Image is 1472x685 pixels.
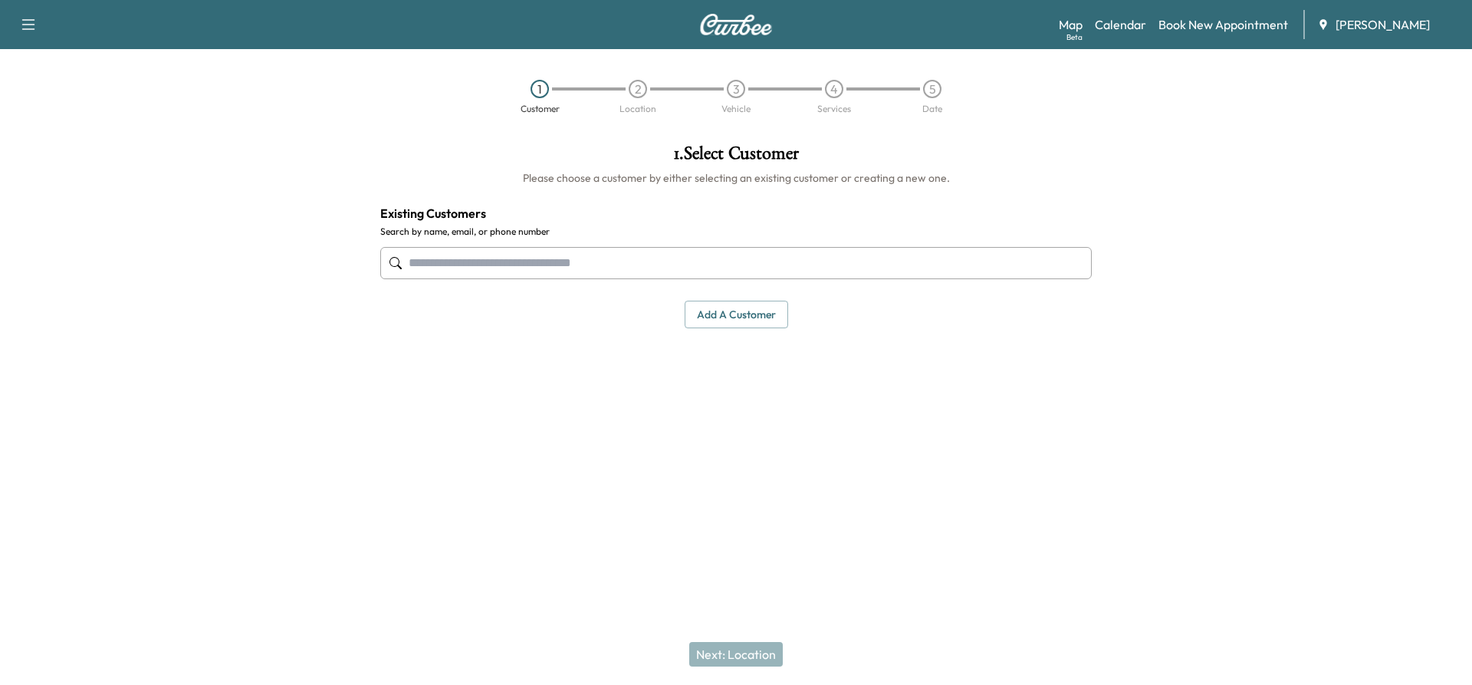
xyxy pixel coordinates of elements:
a: Book New Appointment [1158,15,1288,34]
div: Vehicle [721,104,751,114]
div: 5 [923,80,941,98]
img: Curbee Logo [699,14,773,35]
div: Customer [521,104,560,114]
div: 4 [825,80,843,98]
label: Search by name, email, or phone number [380,226,1092,238]
button: Add a customer [685,301,788,329]
div: Date [922,104,942,114]
div: Beta [1066,31,1083,43]
h1: 1 . Select Customer [380,144,1092,170]
h6: Please choose a customer by either selecting an existing customer or creating a new one. [380,170,1092,186]
a: Calendar [1095,15,1146,34]
div: 1 [531,80,549,98]
span: [PERSON_NAME] [1336,15,1430,34]
a: MapBeta [1059,15,1083,34]
h4: Existing Customers [380,204,1092,222]
div: 3 [727,80,745,98]
div: Services [817,104,851,114]
div: 2 [629,80,647,98]
div: Location [619,104,656,114]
